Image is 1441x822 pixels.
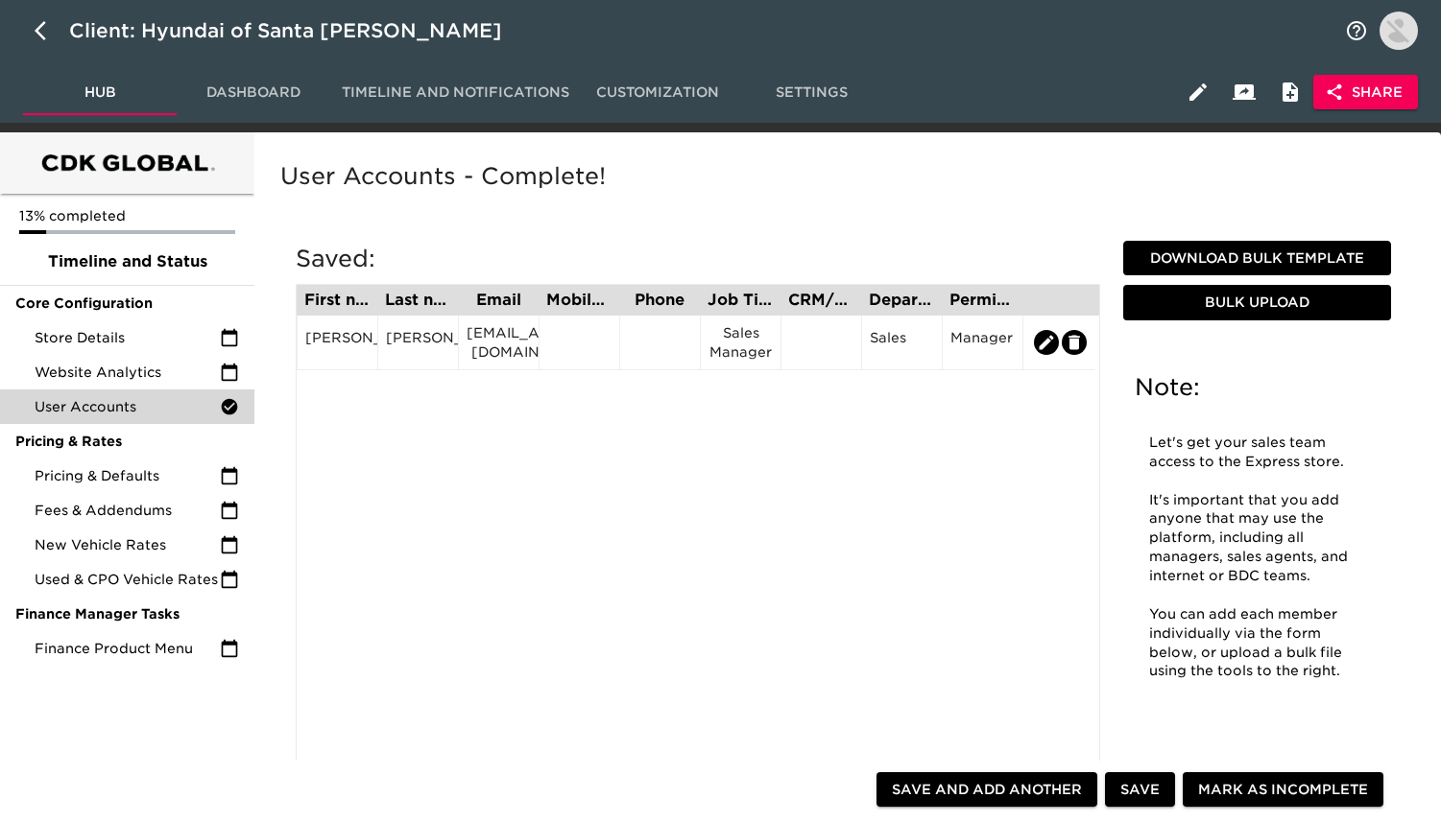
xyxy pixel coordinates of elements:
[15,604,239,623] span: Finance Manager Tasks
[1149,491,1365,586] p: It's important that you add anyone that may use the platform, including all managers, sales agent...
[35,363,220,382] span: Website Analytics
[949,293,1015,308] div: Permission Set
[305,328,370,357] div: [PERSON_NAME]
[35,501,220,520] span: Fees & Addendums
[892,778,1082,802] span: Save and Add Another
[1149,434,1365,472] p: Let's get your sales team access to the Express store.
[35,328,220,347] span: Store Details
[1105,772,1175,808] button: Save
[467,323,531,362] div: [EMAIL_ADDRESS][DOMAIN_NAME]
[35,397,220,416] span: User Accounts
[1175,69,1221,115] button: Edit Hub
[708,293,773,308] div: Job Title
[708,323,773,362] div: Sales Manager
[1120,778,1160,802] span: Save
[69,15,529,46] div: Client: Hyundai of Santa [PERSON_NAME]
[546,293,612,308] div: Mobile Phone
[1380,12,1418,50] img: Profile
[280,161,1406,192] h5: User Accounts - Complete!
[1062,330,1087,355] button: edit
[15,432,239,451] span: Pricing & Rates
[1123,285,1391,320] button: Bulk Upload
[877,772,1097,808] button: Save and Add Another
[15,294,239,313] span: Core Configuration
[1333,8,1380,54] button: notifications
[188,81,319,105] span: Dashboard
[1149,605,1365,682] p: You can add each member individually via the form below, or upload a bulk file using the tools to...
[35,535,220,554] span: New Vehicle Rates
[1329,81,1403,105] span: Share
[35,466,220,485] span: Pricing & Defaults
[19,206,235,225] p: 13% completed
[788,293,853,308] div: CRM/User ID
[15,250,239,273] span: Timeline and Status
[386,328,450,357] div: [PERSON_NAME]
[466,293,531,308] div: Email
[1131,247,1383,270] span: Download Bulk Template
[592,81,723,105] span: Customization
[1123,241,1391,276] button: Download Bulk Template
[35,639,220,658] span: Finance Product Menu
[296,244,1100,274] h5: Saved:
[1221,69,1267,115] button: Client View
[950,328,1015,357] div: Manager
[870,328,934,357] div: Sales
[1135,372,1380,403] h5: Note:
[627,293,692,308] div: Phone
[35,81,165,105] span: Hub
[1131,291,1383,315] span: Bulk Upload
[746,81,877,105] span: Settings
[342,81,569,105] span: Timeline and Notifications
[35,570,220,589] span: Used & CPO Vehicle Rates
[869,293,934,308] div: Department
[385,293,450,308] div: Last name
[304,293,370,308] div: First name
[1183,772,1383,808] button: Mark as Incomplete
[1198,778,1368,802] span: Mark as Incomplete
[1034,330,1059,355] button: edit
[1313,75,1418,110] button: Share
